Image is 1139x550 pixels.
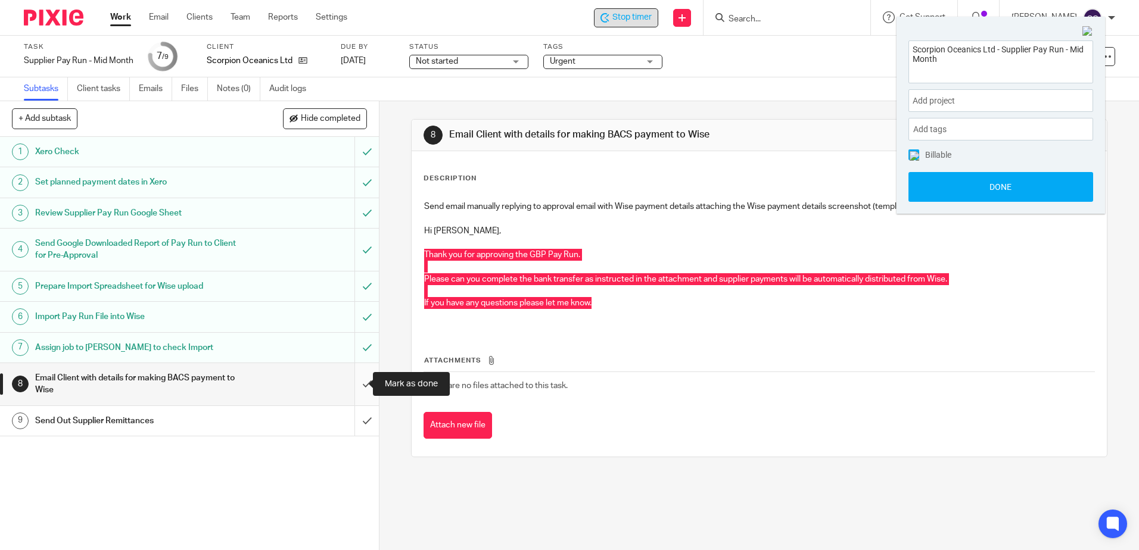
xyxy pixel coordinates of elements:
div: 2 [12,174,29,191]
button: + Add subtask [12,108,77,129]
div: 7 [12,339,29,356]
label: Task [24,42,133,52]
a: Subtasks [24,77,68,101]
h1: Send Out Supplier Remittances [35,412,240,430]
a: Client tasks [77,77,130,101]
button: Attach new file [424,412,492,439]
span: Not started [416,57,458,65]
img: Pixie [24,10,83,26]
h1: Assign job to [PERSON_NAME] to check Import [35,339,240,357]
div: Supplier Pay Run - Mid Month [24,55,133,67]
img: checked.png [910,151,919,161]
span: There are no files attached to this task. [424,382,568,390]
div: 8 [12,376,29,392]
p: Scorpion Oceanics Ltd [207,55,292,67]
a: Emails [139,77,172,101]
div: 4 [12,241,29,258]
h1: Xero Check [35,143,240,161]
div: 1 [12,143,29,160]
p: Thank you for approving the GBP Pay Run. [424,249,1094,261]
small: /9 [162,54,169,60]
a: Clients [186,11,213,23]
a: Email [149,11,169,23]
span: Billable [925,151,951,159]
label: Status [409,42,528,52]
label: Tags [543,42,662,52]
p: Hi [PERSON_NAME], [424,225,1094,237]
a: Audit logs [269,77,315,101]
div: 5 [12,278,29,295]
p: [PERSON_NAME] [1012,11,1077,23]
label: Due by [341,42,394,52]
h1: Set planned payment dates in Xero [35,173,240,191]
h1: Email Client with details for making BACS payment to Wise [449,129,785,141]
a: Work [110,11,131,23]
a: Settings [316,11,347,23]
div: 8 [424,126,443,145]
div: 3 [12,205,29,221]
span: Stop timer [612,11,652,24]
a: Notes (0) [217,77,260,101]
p: Send email manually replying to approval email with Wise payment details attaching the Wise payme... [424,201,1094,212]
button: Hide completed [283,108,367,129]
label: Client [207,42,326,52]
button: Done [908,172,1093,202]
span: Hide completed [301,114,360,124]
img: Close [1082,26,1093,37]
span: Urgent [550,57,575,65]
p: Please can you complete the bank transfer as instructed in the attachment and supplier payments w... [424,273,1094,285]
h1: Send Google Downloaded Report of Pay Run to Client for Pre-Approval [35,235,240,265]
span: Add tags [913,120,953,139]
span: Get Support [900,13,945,21]
textarea: Scorpion Oceanics Ltd - Supplier Pay Run - Mid Month [909,41,1093,80]
h1: Import Pay Run File into Wise [35,308,240,326]
input: Search [727,14,835,25]
p: If you have any questions please let me know. [424,297,1094,309]
span: Attachments [424,357,481,364]
span: [DATE] [341,57,366,65]
p: Description [424,174,477,183]
h1: Review Supplier Pay Run Google Sheet [35,204,240,222]
div: 7 [157,49,169,63]
h1: Email Client with details for making BACS payment to Wise [35,369,240,399]
a: Reports [268,11,298,23]
a: Team [231,11,250,23]
span: Add project [913,95,1063,107]
div: Scorpion Oceanics Ltd - Supplier Pay Run - Mid Month [594,8,658,27]
a: Files [181,77,208,101]
img: svg%3E [1083,8,1102,27]
div: 6 [12,308,29,325]
div: 9 [12,412,29,429]
h1: Prepare Import Spreadsheet for Wise upload [35,277,240,295]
